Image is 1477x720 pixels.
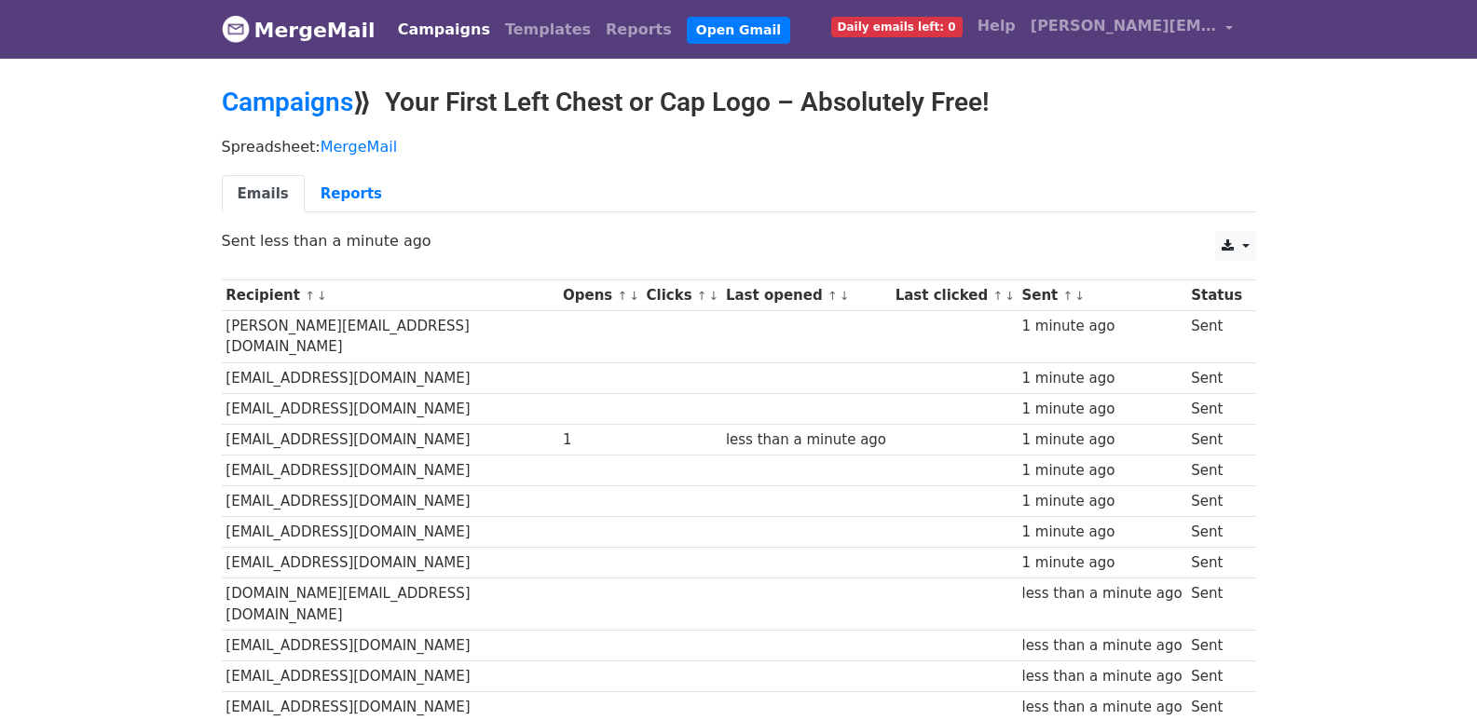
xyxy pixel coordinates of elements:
[222,15,250,43] img: MergeMail logo
[222,393,559,424] td: [EMAIL_ADDRESS][DOMAIN_NAME]
[617,289,627,303] a: ↑
[1186,578,1246,631] td: Sent
[1186,311,1246,363] td: Sent
[1186,661,1246,692] td: Sent
[1186,362,1246,393] td: Sent
[222,362,559,393] td: [EMAIL_ADDRESS][DOMAIN_NAME]
[1063,289,1074,303] a: ↑
[498,11,598,48] a: Templates
[1021,368,1182,389] div: 1 minute ago
[222,311,559,363] td: [PERSON_NAME][EMAIL_ADDRESS][DOMAIN_NAME]
[824,7,970,45] a: Daily emails left: 0
[992,289,1003,303] a: ↑
[598,11,679,48] a: Reports
[1021,491,1182,512] div: 1 minute ago
[1186,517,1246,548] td: Sent
[642,280,721,311] th: Clicks
[222,87,1256,118] h2: ⟫ Your First Left Chest or Cap Logo – Absolutely Free!
[1021,697,1182,718] div: less than a minute ago
[1018,280,1187,311] th: Sent
[1031,15,1217,37] span: [PERSON_NAME][EMAIL_ADDRESS][DOMAIN_NAME]
[1186,486,1246,517] td: Sent
[317,289,327,303] a: ↓
[827,289,838,303] a: ↑
[390,11,498,48] a: Campaigns
[222,548,559,578] td: [EMAIL_ADDRESS][DOMAIN_NAME]
[831,17,963,37] span: Daily emails left: 0
[721,280,891,311] th: Last opened
[1005,289,1015,303] a: ↓
[891,280,1018,311] th: Last clicked
[1186,393,1246,424] td: Sent
[687,17,790,44] a: Open Gmail
[1021,583,1182,605] div: less than a minute ago
[697,289,707,303] a: ↑
[1021,666,1182,687] div: less than a minute ago
[305,175,398,213] a: Reports
[1186,548,1246,578] td: Sent
[709,289,719,303] a: ↓
[1021,429,1182,451] div: 1 minute ago
[726,429,886,451] div: less than a minute ago
[222,231,1256,251] p: Sent less than a minute ago
[222,631,559,661] td: [EMAIL_ADDRESS][DOMAIN_NAME]
[1186,424,1246,455] td: Sent
[840,289,850,303] a: ↓
[970,7,1023,45] a: Help
[222,10,376,49] a: MergeMail
[558,280,642,311] th: Opens
[222,578,559,631] td: [DOMAIN_NAME][EMAIL_ADDRESS][DOMAIN_NAME]
[1021,552,1182,574] div: 1 minute ago
[222,175,305,213] a: Emails
[222,424,559,455] td: [EMAIL_ADDRESS][DOMAIN_NAME]
[222,87,353,117] a: Campaigns
[1021,460,1182,482] div: 1 minute ago
[222,455,559,486] td: [EMAIL_ADDRESS][DOMAIN_NAME]
[305,289,315,303] a: ↑
[321,138,397,156] a: MergeMail
[222,486,559,517] td: [EMAIL_ADDRESS][DOMAIN_NAME]
[1021,635,1182,657] div: less than a minute ago
[1021,316,1182,337] div: 1 minute ago
[1186,455,1246,486] td: Sent
[563,429,637,451] div: 1
[222,280,559,311] th: Recipient
[222,137,1256,156] p: Spreadsheet:
[629,289,639,303] a: ↓
[222,661,559,692] td: [EMAIL_ADDRESS][DOMAIN_NAME]
[1074,289,1085,303] a: ↓
[222,517,559,548] td: [EMAIL_ADDRESS][DOMAIN_NAME]
[1186,280,1246,311] th: Status
[1021,399,1182,420] div: 1 minute ago
[1186,631,1246,661] td: Sent
[1021,522,1182,543] div: 1 minute ago
[1023,7,1241,51] a: [PERSON_NAME][EMAIL_ADDRESS][DOMAIN_NAME]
